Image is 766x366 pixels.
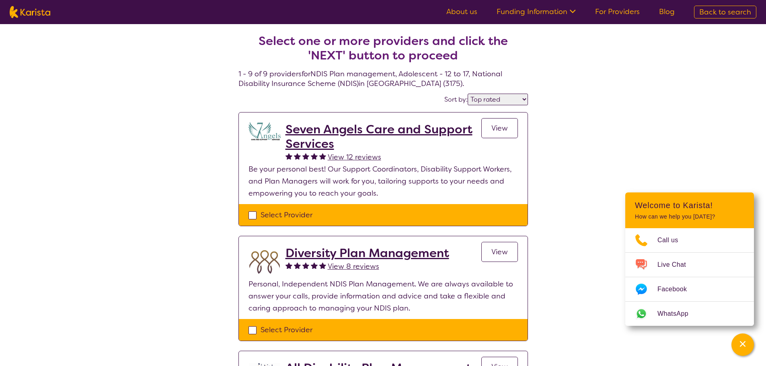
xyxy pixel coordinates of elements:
img: fullstar [311,153,318,159]
a: View 8 reviews [328,260,379,272]
ul: Choose channel [625,228,754,326]
img: fullstar [294,153,301,159]
p: Be your personal best! Our Support Coordinators, Disability Support Workers, and Plan Managers wi... [248,163,518,199]
img: duqvjtfkvnzb31ymex15.png [248,246,281,278]
img: fullstar [319,262,326,269]
img: lugdbhoacugpbhbgex1l.png [248,122,281,140]
span: WhatsApp [657,308,698,320]
p: Personal, Independent NDIS Plan Management. We are always available to answer your calls, provide... [248,278,518,314]
a: Back to search [694,6,756,18]
img: Karista logo [10,6,50,18]
span: Back to search [699,7,751,17]
a: About us [446,7,477,16]
h2: Welcome to Karista! [635,200,744,210]
img: fullstar [294,262,301,269]
span: View 12 reviews [328,152,381,162]
img: fullstar [311,262,318,269]
img: fullstar [285,153,292,159]
h2: Select one or more providers and click the 'NEXT' button to proceed [248,34,518,63]
img: fullstar [302,153,309,159]
span: View [491,123,508,133]
span: Facebook [657,283,696,295]
img: fullstar [285,262,292,269]
a: View 12 reviews [328,151,381,163]
a: Seven Angels Care and Support Services [285,122,481,151]
a: For Providers [595,7,640,16]
span: Live Chat [657,259,696,271]
a: Funding Information [497,7,576,16]
p: How can we help you [DATE]? [635,213,744,220]
span: View [491,247,508,257]
a: Diversity Plan Management [285,246,449,260]
a: View [481,242,518,262]
img: fullstar [302,262,309,269]
span: View 8 reviews [328,262,379,271]
h4: 1 - 9 of 9 providers for NDIS Plan management , Adolescent - 12 to 17 , National Disability Insur... [238,14,528,88]
span: Call us [657,234,688,246]
a: View [481,118,518,138]
img: fullstar [319,153,326,159]
a: Web link opens in a new tab. [625,302,754,326]
a: Blog [659,7,675,16]
div: Channel Menu [625,192,754,326]
label: Sort by: [444,95,468,104]
button: Channel Menu [731,333,754,356]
